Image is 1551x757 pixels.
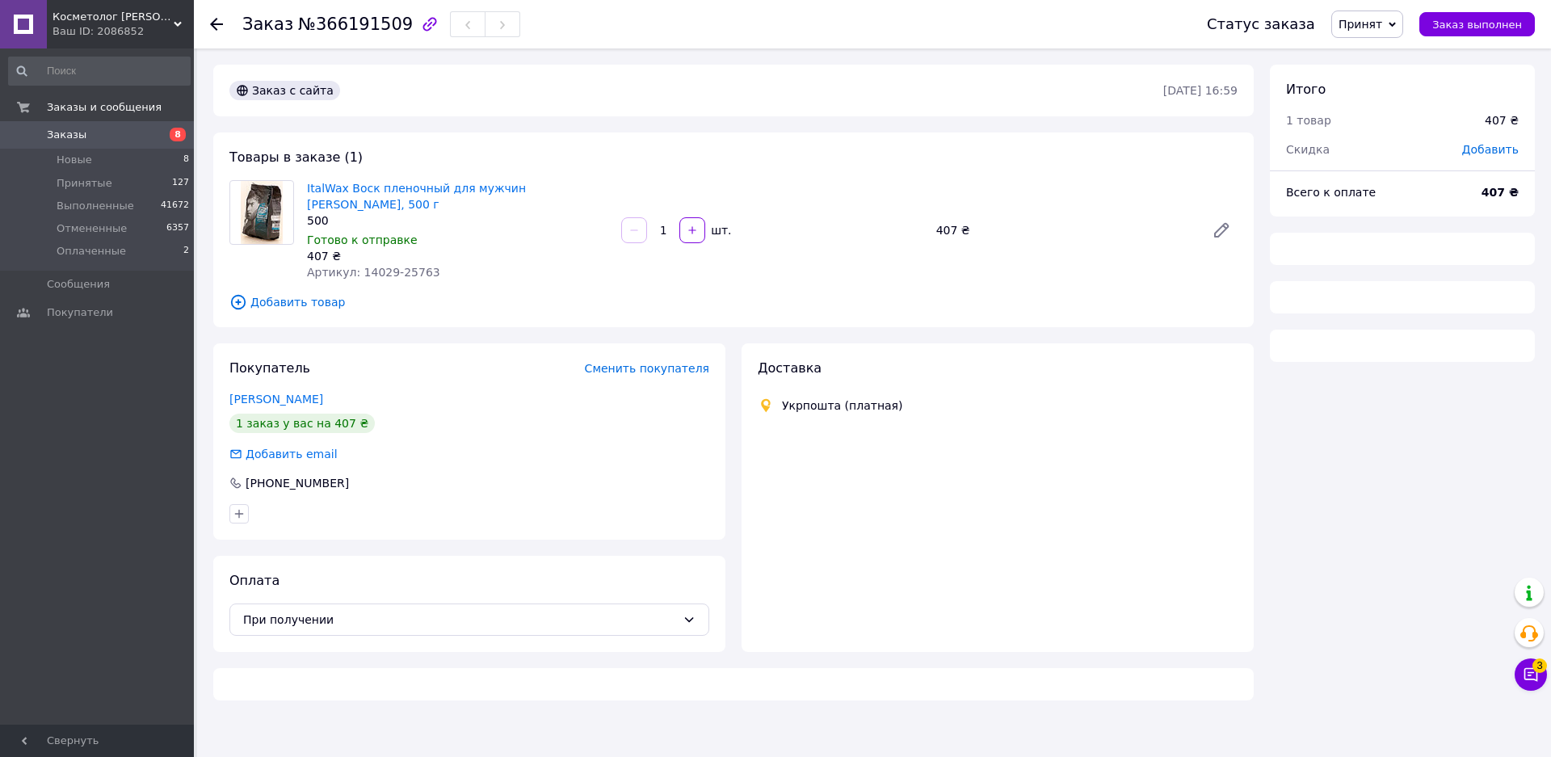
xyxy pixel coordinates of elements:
div: Добавить email [228,446,339,462]
span: Добавить товар [229,293,1238,311]
span: Принятые [57,176,112,191]
b: 407 ₴ [1482,186,1519,199]
span: 8 [170,128,186,141]
div: Статус заказа [1207,16,1315,32]
div: Вернуться назад [210,16,223,32]
span: 3 [1532,658,1547,673]
span: Косметолог сервис lemag.ua [53,10,174,24]
a: ItalWax Воск пленочный для мужчин [PERSON_NAME], 500 г [307,182,526,211]
span: Сменить покупателя [585,362,709,375]
div: Добавить email [244,446,339,462]
span: Итого [1286,82,1326,97]
span: 127 [172,176,189,191]
span: Доставка [758,360,822,376]
span: Заказы и сообщения [47,100,162,115]
div: 1 заказ у вас на 407 ₴ [229,414,375,433]
img: ItalWax Воск пленочный для мужчин Barber, 500 г [241,181,283,244]
span: Скидка [1286,143,1330,156]
span: 1 товар [1286,114,1331,127]
span: Заказ выполнен [1432,19,1522,31]
a: Редактировать [1205,214,1238,246]
span: Отмененные [57,221,127,236]
div: 500 [307,212,608,229]
div: Ваш ID: 2086852 [53,24,194,39]
span: №366191509 [298,15,413,34]
span: Оплаченные [57,244,126,259]
div: 407 ₴ [930,219,1199,242]
span: Товары в заказе (1) [229,149,363,165]
span: 41672 [161,199,189,213]
time: [DATE] 16:59 [1163,84,1238,97]
span: Покупатель [229,360,310,376]
span: Добавить [1462,143,1519,156]
span: Готово к отправке [307,233,418,246]
a: [PERSON_NAME] [229,393,323,406]
div: шт. [707,222,733,238]
span: Выполненные [57,199,134,213]
span: 8 [183,153,189,167]
span: Оплата [229,573,280,588]
span: Заказ [242,15,293,34]
div: Заказ с сайта [229,81,340,100]
span: 6357 [166,221,189,236]
div: 407 ₴ [307,248,608,264]
div: Укрпошта (платная) [778,397,907,414]
div: [PHONE_NUMBER] [244,475,351,491]
span: Покупатели [47,305,113,320]
span: При получении [243,611,676,629]
button: Чат с покупателем3 [1515,658,1547,691]
div: 407 ₴ [1485,112,1519,128]
span: Артикул: 14029-25763 [307,266,440,279]
button: Заказ выполнен [1419,12,1535,36]
span: Новые [57,153,92,167]
span: Сообщения [47,277,110,292]
span: Заказы [47,128,86,142]
span: 2 [183,244,189,259]
input: Поиск [8,57,191,86]
span: Принят [1339,18,1382,31]
span: Всего к оплате [1286,186,1376,199]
